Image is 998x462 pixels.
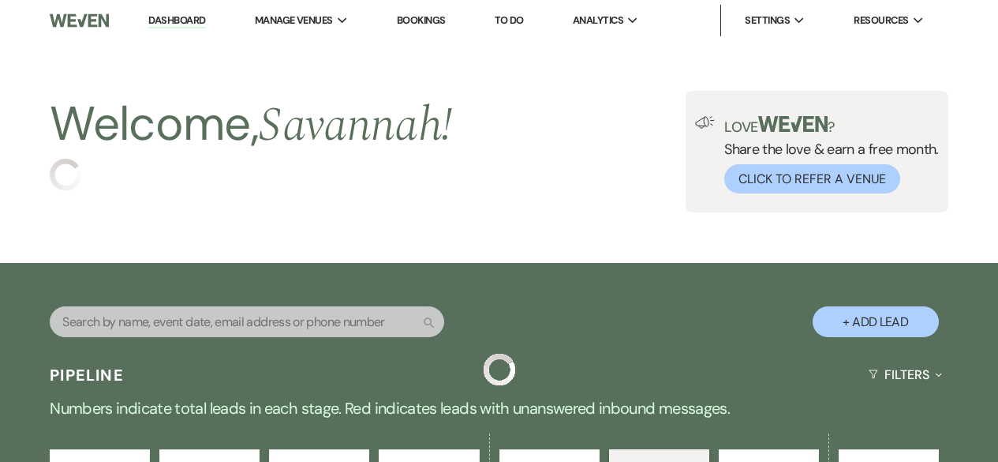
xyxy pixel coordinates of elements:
img: weven-logo-green.svg [758,116,828,132]
a: Bookings [397,13,446,27]
img: loud-speaker-illustration.svg [695,116,715,129]
button: + Add Lead [813,306,939,337]
img: loading spinner [484,354,515,385]
div: Share the love & earn a free month. [715,116,939,193]
button: Filters [862,354,948,396]
h3: Pipeline [50,364,124,386]
img: Weven Logo [50,4,108,37]
a: Dashboard [148,13,205,28]
span: Manage Venues [255,13,333,28]
input: Search by name, event date, email address or phone number [50,306,444,337]
button: Click to Refer a Venue [724,164,900,193]
span: Settings [745,13,790,28]
span: Analytics [573,13,623,28]
a: To Do [495,13,524,27]
img: loading spinner [50,159,81,190]
p: Love ? [724,116,939,134]
span: Savannah ! [259,89,452,162]
span: Resources [854,13,908,28]
h2: Welcome, [50,91,452,159]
